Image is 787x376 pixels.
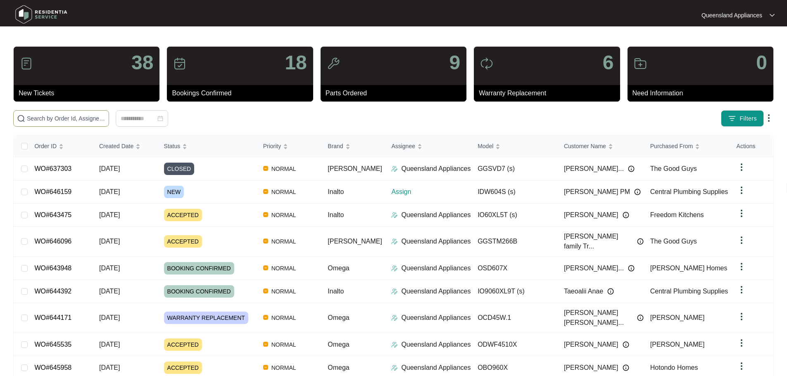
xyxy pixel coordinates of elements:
[480,57,493,70] img: icon
[564,263,624,273] span: [PERSON_NAME]...
[263,142,281,151] span: Priority
[770,13,775,17] img: dropdown arrow
[650,265,728,272] span: [PERSON_NAME] Homes
[327,57,340,70] img: icon
[99,265,120,272] span: [DATE]
[391,212,398,218] img: Assigner Icon
[401,164,471,174] p: Queensland Appliances
[401,263,471,273] p: Queensland Appliances
[756,53,767,73] p: 0
[623,341,629,348] img: Info icon
[34,142,57,151] span: Order ID
[764,113,774,123] img: dropdown arrow
[471,257,557,280] td: OSD607X
[99,165,120,172] span: [DATE]
[564,286,603,296] span: Taeoalii Anae
[268,286,300,296] span: NORMAL
[391,187,471,197] p: Assign
[27,114,105,123] input: Search by Order Id, Assignee Name, Customer Name, Brand and Model
[701,11,762,19] p: Queensland Appliances
[131,53,153,73] p: 38
[650,238,697,245] span: The Good Guys
[99,211,120,218] span: [DATE]
[172,88,313,98] p: Bookings Confirmed
[328,314,349,321] span: Omega
[634,57,647,70] img: icon
[650,211,704,218] span: Freedom Kitchens
[321,135,385,157] th: Brand
[471,280,557,303] td: IO9060XL9T (s)
[564,308,633,328] span: [PERSON_NAME] [PERSON_NAME]...
[737,235,747,245] img: dropdown arrow
[730,135,773,157] th: Actions
[263,212,268,217] img: Vercel Logo
[650,165,697,172] span: The Good Guys
[263,189,268,194] img: Vercel Logo
[564,340,618,350] span: [PERSON_NAME]
[471,227,557,257] td: GGSTM266B
[737,185,747,195] img: dropdown arrow
[401,340,471,350] p: Queensland Appliances
[326,88,466,98] p: Parts Ordered
[99,288,120,295] span: [DATE]
[99,341,120,348] span: [DATE]
[564,210,618,220] span: [PERSON_NAME]
[263,166,268,171] img: Vercel Logo
[99,188,120,195] span: [DATE]
[164,142,181,151] span: Status
[99,364,120,371] span: [DATE]
[737,361,747,371] img: dropdown arrow
[471,303,557,333] td: OCD45W.1
[263,265,268,270] img: Vercel Logo
[391,265,398,272] img: Assigner Icon
[164,362,202,374] span: ACCEPTED
[737,208,747,218] img: dropdown arrow
[628,166,635,172] img: Info icon
[328,188,344,195] span: Inalto
[17,114,25,123] img: search-icon
[634,189,641,195] img: Info icon
[632,88,773,98] p: Need Information
[164,262,234,274] span: BOOKING CONFIRMED
[391,315,398,321] img: Assigner Icon
[471,135,557,157] th: Model
[164,163,195,175] span: CLOSED
[401,363,471,373] p: Queensland Appliances
[644,135,730,157] th: Purchased From
[263,315,268,320] img: Vercel Logo
[263,239,268,244] img: Vercel Logo
[164,285,234,298] span: BOOKING CONFIRMED
[268,210,300,220] span: NORMAL
[157,135,257,157] th: Status
[268,263,300,273] span: NORMAL
[34,265,71,272] a: WO#643948
[650,188,728,195] span: Central Plumbing Supplies
[737,285,747,295] img: dropdown arrow
[93,135,157,157] th: Created Date
[328,142,343,151] span: Brand
[478,142,493,151] span: Model
[479,88,620,98] p: Warranty Replacement
[471,180,557,203] td: IDW604S (s)
[737,162,747,172] img: dropdown arrow
[628,265,635,272] img: Info icon
[391,341,398,348] img: Assigner Icon
[34,211,71,218] a: WO#643475
[268,363,300,373] span: NORMAL
[28,135,93,157] th: Order ID
[650,341,705,348] span: [PERSON_NAME]
[328,364,349,371] span: Omega
[637,238,644,245] img: Info icon
[650,288,728,295] span: Central Plumbing Supplies
[391,238,398,245] img: Assigner Icon
[268,236,300,246] span: NORMAL
[34,188,71,195] a: WO#646159
[737,338,747,348] img: dropdown arrow
[164,338,202,351] span: ACCEPTED
[401,210,471,220] p: Queensland Appliances
[623,212,629,218] img: Info icon
[99,314,120,321] span: [DATE]
[564,232,633,251] span: [PERSON_NAME] family Tr...
[385,135,471,157] th: Assignee
[328,341,349,348] span: Omega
